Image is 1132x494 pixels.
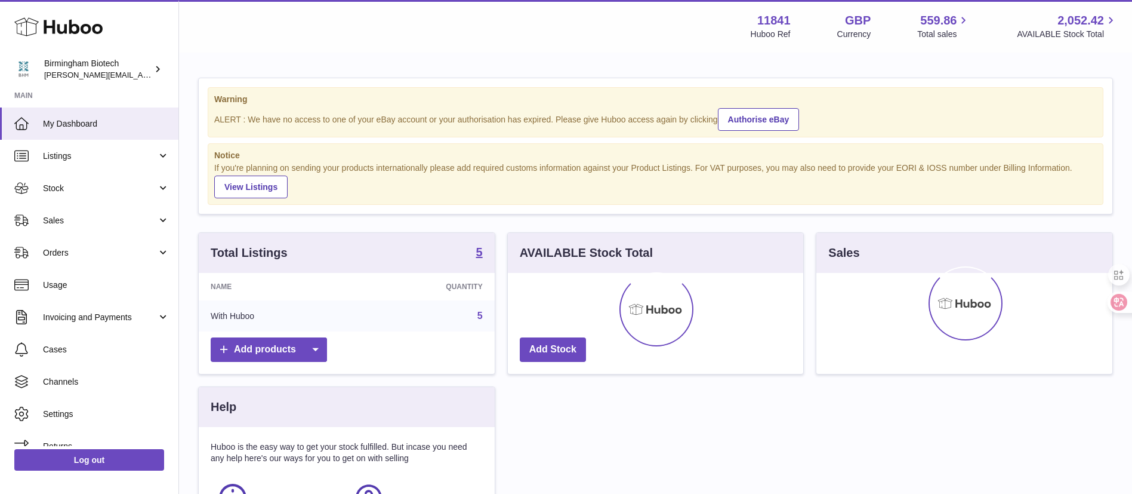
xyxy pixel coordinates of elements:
img: m.hsu@birminghambiotech.co.uk [14,60,32,78]
div: If you're planning on sending your products internationally please add required customs informati... [214,162,1097,198]
a: 5 [476,246,483,260]
a: 5 [477,311,483,321]
strong: 11841 [757,13,791,29]
span: Sales [43,215,157,226]
span: Listings [43,151,157,162]
span: Stock [43,183,157,194]
a: 559.86 Total sales [917,13,970,40]
div: Huboo Ref [751,29,791,40]
a: Add Stock [520,337,586,362]
a: Authorise eBay [718,108,800,131]
p: Huboo is the easy way to get your stock fulfilled. But incase you need any help here's our ways f... [211,441,483,464]
strong: 5 [476,246,483,258]
span: Settings [43,409,169,420]
div: Currency [837,29,871,40]
h3: AVAILABLE Stock Total [520,245,653,261]
a: View Listings [214,176,288,198]
span: [PERSON_NAME][EMAIL_ADDRESS][DOMAIN_NAME] [44,70,239,79]
td: With Huboo [199,300,354,332]
span: Channels [43,376,169,388]
span: Usage [43,280,169,291]
span: Returns [43,441,169,452]
span: Orders [43,247,157,259]
h3: Total Listings [211,245,288,261]
span: Invoicing and Payments [43,312,157,323]
span: My Dashboard [43,118,169,130]
div: Birmingham Biotech [44,58,152,81]
span: 559.86 [920,13,957,29]
a: 2,052.42 AVAILABLE Stock Total [1017,13,1118,40]
strong: GBP [845,13,871,29]
strong: Warning [214,94,1097,105]
a: Log out [14,449,164,471]
h3: Help [211,399,236,415]
span: 2,052.42 [1057,13,1104,29]
span: AVAILABLE Stock Total [1017,29,1118,40]
strong: Notice [214,150,1097,161]
th: Quantity [354,273,494,300]
div: ALERT : We have no access to one of your eBay account or your authorisation has expired. Please g... [214,106,1097,131]
th: Name [199,273,354,300]
span: Cases [43,344,169,355]
a: Add products [211,337,327,362]
span: Total sales [917,29,970,40]
h3: Sales [828,245,859,261]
